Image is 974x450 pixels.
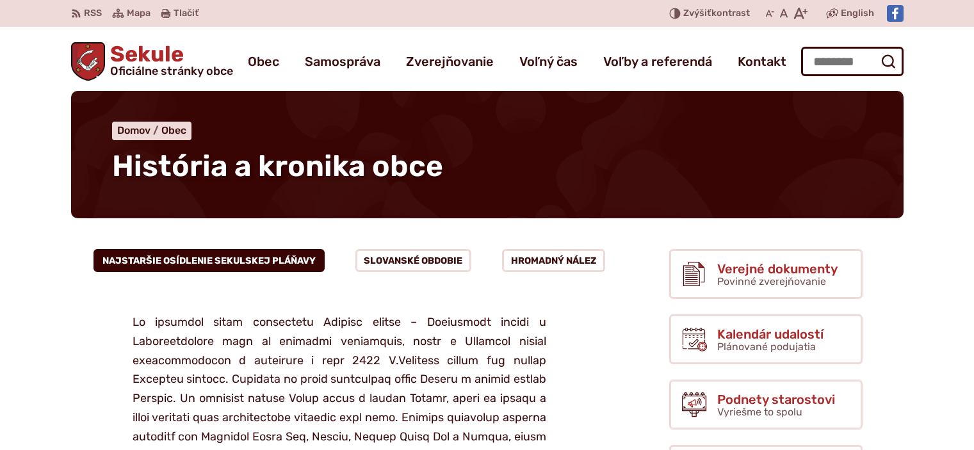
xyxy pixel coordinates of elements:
[669,249,863,299] a: Verejné dokumenty Povinné zverejňovanie
[669,314,863,364] a: Kalendár udalostí Plánované podujatia
[84,6,102,21] span: RSS
[887,5,904,22] img: Prejsť na Facebook stránku
[838,6,877,21] a: English
[93,249,325,272] button: Najstaršie osídlenie Sekulskej pláňavy
[683,8,750,19] span: kontrast
[738,44,786,79] a: Kontakt
[305,44,380,79] a: Samospráva
[355,249,472,272] button: Slovanské obdobie
[683,8,711,19] span: Zvýšiť
[112,149,443,184] span: História a kronika obce
[161,124,186,136] a: Obec
[127,6,150,21] span: Mapa
[174,8,199,19] span: Tlačiť
[717,262,838,276] span: Verejné dokumenty
[717,392,835,406] span: Podnety starostovi
[502,249,605,272] button: Hromadný nález
[117,124,161,136] a: Domov
[841,6,874,21] span: English
[717,275,826,287] span: Povinné zverejňovanie
[406,44,494,79] a: Zverejňovanie
[117,124,150,136] span: Domov
[110,65,233,77] span: Oficiálne stránky obce
[105,44,233,77] span: Sekule
[248,44,279,79] a: Obec
[717,341,816,353] span: Plánované podujatia
[717,406,802,418] span: Vyriešme to spolu
[717,327,824,341] span: Kalendár udalostí
[71,42,234,81] a: Logo Sekule, prejsť na domovskú stránku.
[603,44,712,79] a: Voľby a referendá
[71,42,106,81] img: Prejsť na domovskú stránku
[669,380,863,430] a: Podnety starostovi Vyriešme to spolu
[519,44,578,79] a: Voľný čas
